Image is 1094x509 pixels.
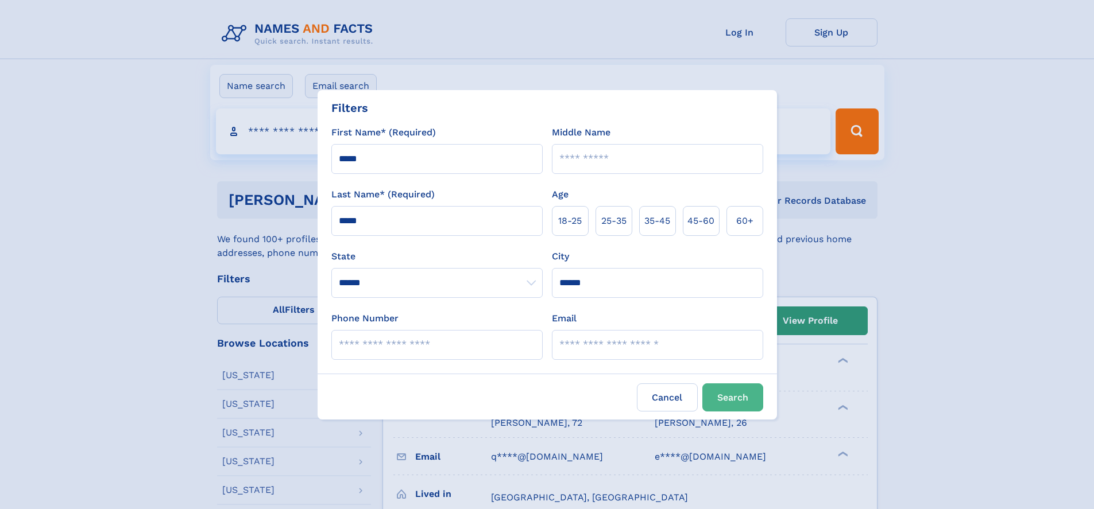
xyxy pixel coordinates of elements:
[331,250,543,263] label: State
[702,383,763,411] button: Search
[601,214,627,228] span: 25‑35
[552,126,610,139] label: Middle Name
[552,250,569,263] label: City
[331,312,399,325] label: Phone Number
[687,214,714,228] span: 45‑60
[552,312,577,325] label: Email
[637,383,698,411] label: Cancel
[331,99,368,116] div: Filters
[331,188,435,201] label: Last Name* (Required)
[331,126,436,139] label: First Name* (Required)
[558,214,582,228] span: 18‑25
[736,214,753,228] span: 60+
[644,214,670,228] span: 35‑45
[552,188,569,201] label: Age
